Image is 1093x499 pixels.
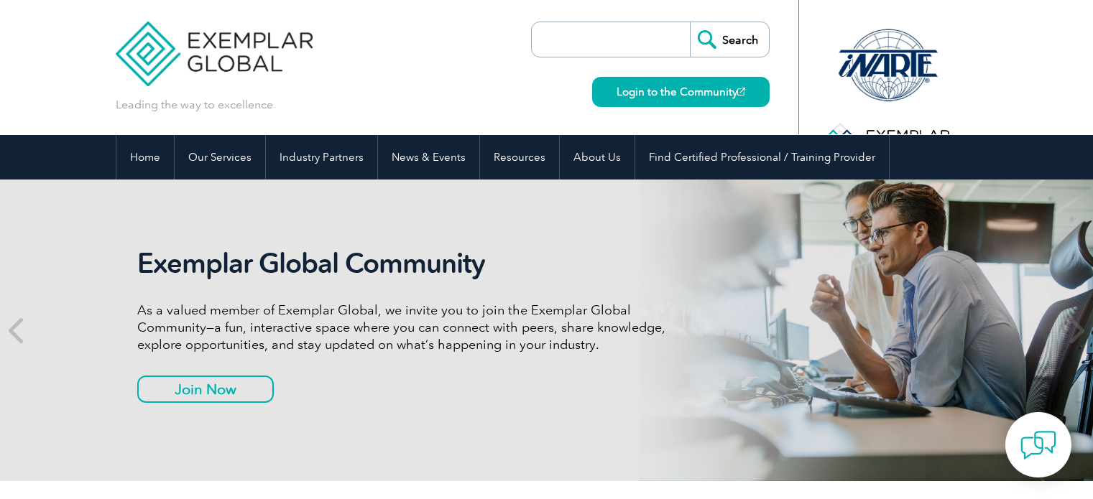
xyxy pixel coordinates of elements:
a: Industry Partners [266,135,377,179]
a: Home [116,135,174,179]
a: About Us [560,135,635,179]
h2: Exemplar Global Community [137,247,676,280]
p: As a valued member of Exemplar Global, we invite you to join the Exemplar Global Community—a fun,... [137,302,676,353]
input: Search [690,22,769,57]
img: open_square.png [737,88,745,95]
a: Our Services [175,135,265,179]
a: Login to the Community [592,77,770,107]
a: Join Now [137,376,274,403]
p: Leading the way to excellence [116,97,273,113]
a: Find Certified Professional / Training Provider [635,135,889,179]
a: Resources [480,135,559,179]
a: News & Events [378,135,479,179]
img: contact-chat.png [1020,427,1056,463]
